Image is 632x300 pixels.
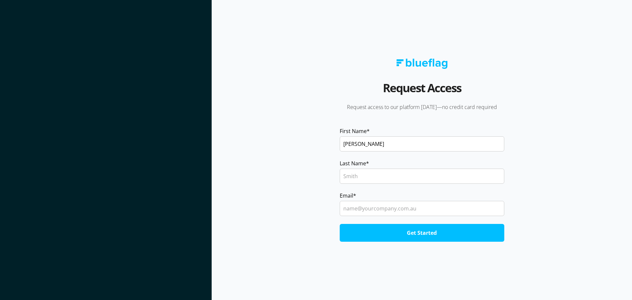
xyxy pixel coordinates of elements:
[340,192,353,200] span: Email
[340,201,504,216] input: name@yourcompany.com.au
[340,136,504,151] input: John
[340,224,504,242] input: Get Started
[340,127,367,135] span: First Name
[340,169,504,184] input: Smith
[383,79,461,103] h2: Request Access
[340,159,366,167] span: Last Name
[396,59,448,69] img: Blue Flag logo
[330,103,513,111] p: Request access to our platform [DATE]—no credit card required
